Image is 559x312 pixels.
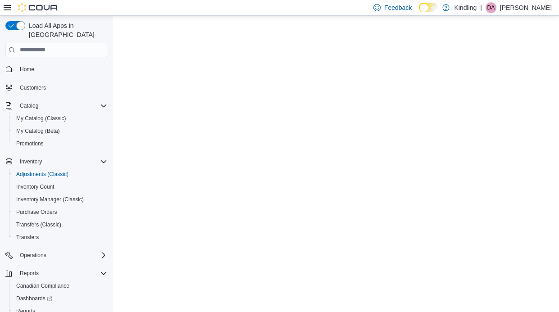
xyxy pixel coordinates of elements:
a: Promotions [13,138,47,149]
button: Reports [2,267,111,280]
button: Inventory Count [9,181,111,193]
span: Adjustments (Classic) [16,171,68,178]
span: Adjustments (Classic) [13,169,107,180]
button: Catalog [2,99,111,112]
img: Cova [18,3,59,12]
button: Operations [2,249,111,262]
span: Transfers (Classic) [13,219,107,230]
input: Dark Mode [419,3,438,12]
span: Operations [20,252,46,259]
span: Inventory Count [16,183,55,190]
a: Purchase Orders [13,207,61,217]
a: Canadian Compliance [13,280,73,291]
span: Home [20,66,34,73]
span: Catalog [16,100,107,111]
span: Canadian Compliance [16,282,69,289]
span: Inventory Count [13,181,107,192]
a: Home [16,64,38,75]
button: Canadian Compliance [9,280,111,292]
span: Inventory Manager (Classic) [16,196,84,203]
span: Reports [20,270,39,277]
a: Dashboards [13,293,56,304]
button: Transfers (Classic) [9,218,111,231]
a: Transfers [13,232,42,243]
a: Dashboards [9,292,111,305]
span: Dashboards [13,293,107,304]
a: Inventory Count [13,181,58,192]
span: Inventory [16,156,107,167]
span: Purchase Orders [16,208,57,216]
span: Inventory [20,158,42,165]
span: Operations [16,250,107,261]
span: Promotions [16,140,44,147]
button: Adjustments (Classic) [9,168,111,181]
span: My Catalog (Beta) [16,127,60,135]
span: Inventory Manager (Classic) [13,194,107,205]
a: Customers [16,82,50,93]
button: Customers [2,81,111,94]
span: Home [16,63,107,75]
span: Catalog [20,102,38,109]
button: Inventory [16,156,45,167]
button: My Catalog (Beta) [9,125,111,137]
button: Inventory Manager (Classic) [9,193,111,206]
span: Transfers [16,234,39,241]
button: Reports [16,268,42,279]
button: Catalog [16,100,42,111]
div: Daniel Amyotte [486,2,496,13]
span: Transfers [13,232,107,243]
a: Inventory Manager (Classic) [13,194,87,205]
a: Transfers (Classic) [13,219,65,230]
span: Customers [16,82,107,93]
span: My Catalog (Beta) [13,126,107,136]
span: DA [487,2,495,13]
button: Home [2,63,111,76]
p: | [480,2,482,13]
p: [PERSON_NAME] [500,2,552,13]
span: Reports [16,268,107,279]
button: Operations [16,250,50,261]
span: Load All Apps in [GEOGRAPHIC_DATA] [25,21,107,39]
span: My Catalog (Classic) [13,113,107,124]
a: My Catalog (Beta) [13,126,64,136]
span: My Catalog (Classic) [16,115,66,122]
span: Promotions [13,138,107,149]
button: My Catalog (Classic) [9,112,111,125]
span: Feedback [384,3,412,12]
span: Canadian Compliance [13,280,107,291]
a: My Catalog (Classic) [13,113,70,124]
button: Purchase Orders [9,206,111,218]
a: Adjustments (Classic) [13,169,72,180]
span: Purchase Orders [13,207,107,217]
button: Inventory [2,155,111,168]
span: Dashboards [16,295,52,302]
span: Customers [20,84,46,91]
button: Transfers [9,231,111,244]
button: Promotions [9,137,111,150]
span: Transfers (Classic) [16,221,61,228]
p: Kindling [454,2,477,13]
